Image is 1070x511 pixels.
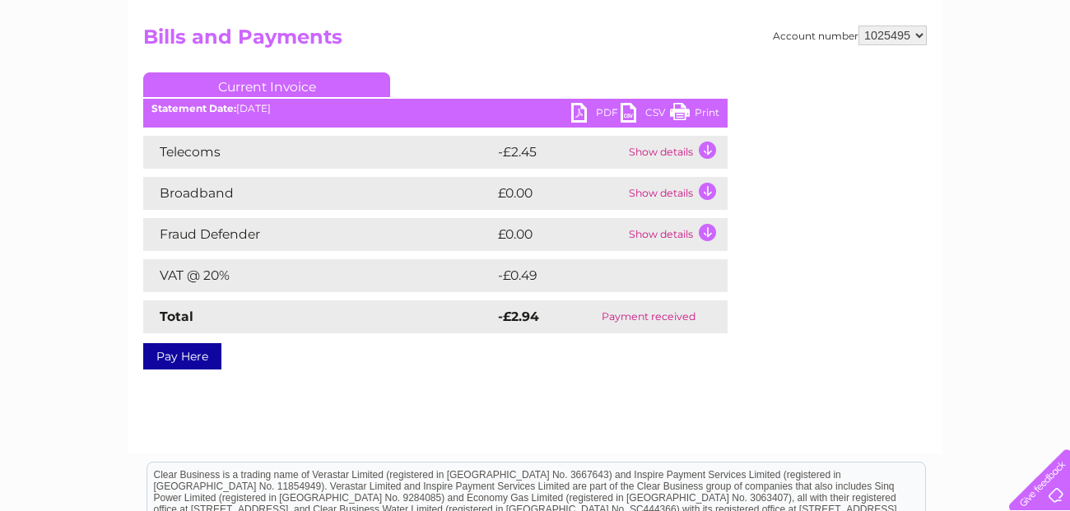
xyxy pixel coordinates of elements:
td: Show details [625,136,728,169]
strong: Total [160,309,193,324]
a: Energy [821,70,858,82]
a: CSV [621,103,670,127]
td: -£0.49 [494,259,693,292]
td: Payment received [570,300,728,333]
strong: -£2.94 [498,309,539,324]
td: VAT @ 20% [143,259,494,292]
h2: Bills and Payments [143,26,927,57]
td: Show details [625,177,728,210]
td: Broadband [143,177,494,210]
a: PDF [571,103,621,127]
a: Print [670,103,719,127]
a: Telecoms [868,70,917,82]
a: Blog [927,70,951,82]
td: £0.00 [494,218,625,251]
td: Show details [625,218,728,251]
a: Current Invoice [143,72,390,97]
img: logo.png [38,43,122,93]
div: [DATE] [143,103,728,114]
div: Clear Business is a trading name of Verastar Limited (registered in [GEOGRAPHIC_DATA] No. 3667643... [147,9,925,80]
a: Water [780,70,812,82]
b: Statement Date: [151,102,236,114]
div: Account number [773,26,927,45]
td: Telecoms [143,136,494,169]
a: 0333 014 3131 [760,8,873,29]
a: Contact [961,70,1001,82]
td: Fraud Defender [143,218,494,251]
td: -£2.45 [494,136,625,169]
a: Pay Here [143,343,221,369]
td: £0.00 [494,177,625,210]
a: Log out [1016,70,1055,82]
